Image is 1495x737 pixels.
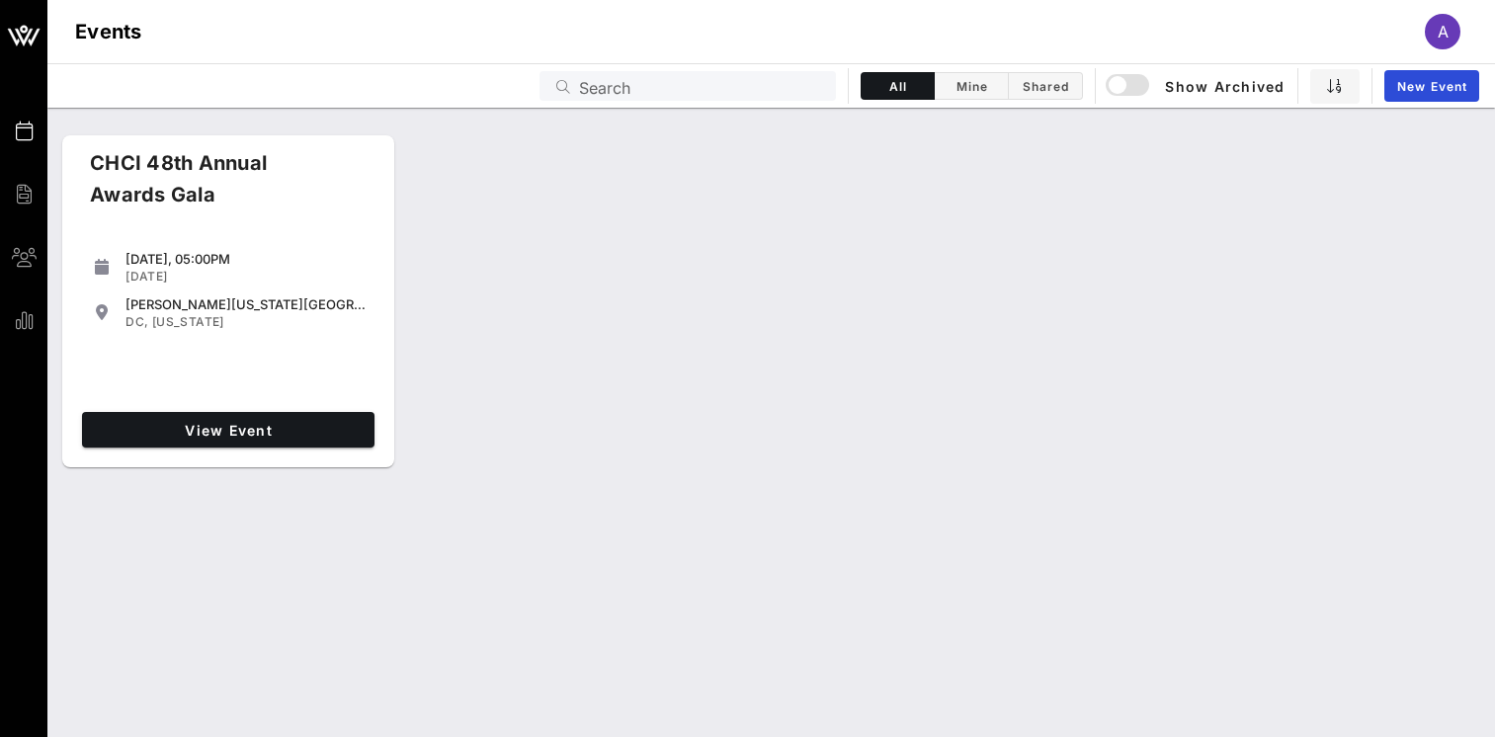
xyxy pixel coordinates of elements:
[1021,79,1070,94] span: Shared
[152,314,224,329] span: [US_STATE]
[1438,22,1449,41] span: A
[1396,79,1467,94] span: New Event
[947,79,996,94] span: Mine
[1108,68,1286,104] button: Show Archived
[125,251,367,267] div: [DATE], 05:00PM
[82,412,374,448] a: View Event
[125,269,367,285] div: [DATE]
[1384,70,1479,102] a: New Event
[935,72,1009,100] button: Mine
[125,296,367,312] div: [PERSON_NAME][US_STATE][GEOGRAPHIC_DATA]
[873,79,922,94] span: All
[74,147,353,226] div: CHCI 48th Annual Awards Gala
[75,16,142,47] h1: Events
[861,72,935,100] button: All
[1109,74,1285,98] span: Show Archived
[1425,14,1460,49] div: A
[125,314,148,329] span: DC,
[90,422,367,439] span: View Event
[1009,72,1083,100] button: Shared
